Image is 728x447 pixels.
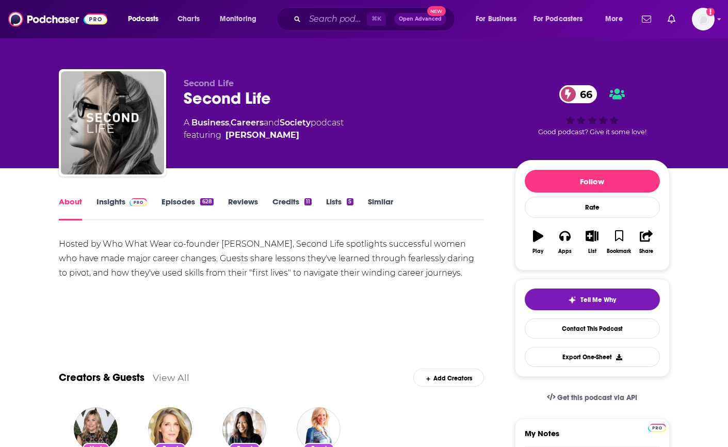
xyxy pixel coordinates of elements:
div: Search podcasts, credits, & more... [286,7,465,31]
button: Share [633,223,659,261]
a: Lists5 [326,197,353,220]
a: Charts [171,11,206,27]
button: Open AdvancedNew [394,13,446,25]
a: Show notifications dropdown [664,10,680,28]
button: open menu [598,11,636,27]
div: 628 [200,198,213,205]
button: Follow [525,170,660,193]
div: 11 [304,198,312,205]
img: Podchaser - Follow, Share and Rate Podcasts [8,9,107,29]
span: Podcasts [128,12,158,26]
a: Show notifications dropdown [638,10,655,28]
div: 66Good podcast? Give it some love! [515,78,670,142]
button: open menu [527,11,598,27]
span: Get this podcast via API [557,393,637,402]
span: ⌘ K [367,12,386,26]
img: Second Life [61,71,164,174]
div: List [588,248,596,254]
div: Share [639,248,653,254]
button: Show profile menu [692,8,715,30]
button: Bookmark [606,223,633,261]
img: Podchaser Pro [648,424,666,432]
div: Rate [525,197,660,218]
div: Apps [558,248,572,254]
button: open menu [121,11,172,27]
span: Monitoring [220,12,256,26]
button: Apps [552,223,578,261]
span: Charts [177,12,200,26]
a: Business [191,118,229,127]
span: 66 [570,85,597,103]
img: tell me why sparkle [568,296,576,304]
button: Export One-Sheet [525,347,660,367]
span: More [605,12,623,26]
label: My Notes [525,428,660,446]
button: open menu [213,11,270,27]
input: Search podcasts, credits, & more... [305,11,367,27]
span: For Business [476,12,516,26]
button: tell me why sparkleTell Me Why [525,289,660,310]
a: Hillary Kerr [225,129,299,141]
button: Play [525,223,552,261]
span: For Podcasters [533,12,583,26]
a: Episodes628 [161,197,213,220]
button: List [578,223,605,261]
span: Open Advanced [399,17,442,22]
a: Get this podcast via API [539,385,646,410]
div: 5 [347,198,353,205]
span: featuring [184,129,344,141]
a: Credits11 [272,197,312,220]
span: Good podcast? Give it some love! [538,128,646,136]
div: A podcast [184,117,344,141]
a: Creators & Guests [59,371,144,384]
div: Add Creators [413,369,484,387]
a: Contact This Podcast [525,318,660,339]
a: Careers [231,118,264,127]
a: InsightsPodchaser Pro [96,197,148,220]
span: Tell Me Why [580,296,616,304]
a: 66 [559,85,597,103]
span: , [229,118,231,127]
div: Hosted by Who What Wear co-founder [PERSON_NAME], Second Life spotlights successful women who hav... [59,237,484,280]
img: Podchaser Pro [130,198,148,206]
a: Pro website [648,422,666,432]
a: About [59,197,82,220]
svg: Add a profile image [706,8,715,16]
span: and [264,118,280,127]
span: Logged in as autumncomm [692,8,715,30]
img: User Profile [692,8,715,30]
a: Society [280,118,311,127]
div: Bookmark [607,248,631,254]
a: View All [153,372,189,383]
button: open menu [468,11,529,27]
span: Second Life [184,78,234,88]
a: Similar [368,197,393,220]
div: Play [532,248,543,254]
span: New [427,6,446,16]
a: Reviews [228,197,258,220]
